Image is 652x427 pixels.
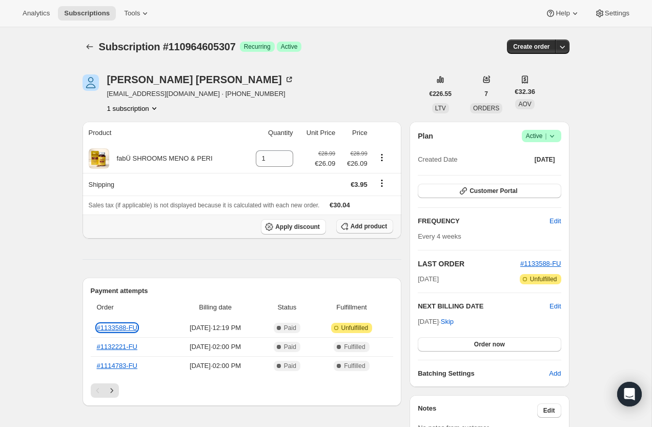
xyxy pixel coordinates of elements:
[91,296,170,319] th: Order
[97,343,138,351] a: #1132221-FU
[97,362,138,370] a: #1114783-FU
[261,219,326,235] button: Apply discount
[478,87,494,101] button: 7
[418,259,520,269] h2: LAST ORDER
[617,382,642,406] div: Open Intercom Messenger
[545,132,546,140] span: |
[418,318,454,325] span: [DATE] ·
[520,259,561,269] button: #1133588-FU
[435,105,446,112] span: LTV
[173,361,258,371] span: [DATE] · 02:00 PM
[588,6,636,21] button: Settings
[418,184,561,198] button: Customer Portal
[474,340,505,348] span: Order now
[281,43,298,51] span: Active
[83,40,97,54] button: Subscriptions
[83,74,99,91] span: Deirdre Lindy
[418,368,549,379] h6: Batching Settings
[418,232,461,240] span: Every 4 weeks
[91,286,394,296] h2: Payment attempts
[543,406,555,415] span: Edit
[284,324,296,332] span: Paid
[535,156,555,164] span: [DATE]
[296,122,339,144] th: Unit Price
[64,9,110,17] span: Subscriptions
[107,103,159,113] button: Product actions
[91,383,394,398] nav: Pagination
[284,362,296,370] span: Paid
[605,9,629,17] span: Settings
[507,40,556,54] button: Create order
[109,153,213,164] div: fabÜ SHROOMS MENO & PERI
[336,219,393,234] button: Add product
[173,323,258,333] span: [DATE] · 12:19 PM
[528,152,561,167] button: [DATE]
[520,260,561,267] a: #1133588-FU
[243,122,296,144] th: Quantity
[418,154,457,165] span: Created Date
[423,87,458,101] button: €226.55
[318,150,335,157] small: €28.99
[97,324,138,332] a: #1133588-FU
[539,6,586,21] button: Help
[530,275,557,283] span: Unfulfilled
[83,122,243,144] th: Product
[374,152,390,163] button: Product actions
[344,362,365,370] span: Fulfilled
[513,43,549,51] span: Create order
[549,216,561,226] span: Edit
[418,403,537,418] h3: Notes
[107,74,294,85] div: [PERSON_NAME] [PERSON_NAME]
[341,159,368,169] span: €26.09
[315,159,335,169] span: €26.09
[83,173,243,196] th: Shipping
[526,131,557,141] span: Active
[118,6,156,21] button: Tools
[418,301,549,312] h2: NEXT BILLING DATE
[351,222,387,230] span: Add product
[549,301,561,312] button: Edit
[107,89,294,99] span: [EMAIL_ADDRESS][DOMAIN_NAME] · [PHONE_NUMBER]
[351,150,368,157] small: €28.99
[374,178,390,189] button: Shipping actions
[338,122,371,144] th: Price
[435,314,460,330] button: Skip
[244,43,271,51] span: Recurring
[549,368,561,379] span: Add
[470,187,517,195] span: Customer Portal
[341,324,369,332] span: Unfulfilled
[23,9,50,17] span: Analytics
[264,302,310,313] span: Status
[537,403,561,418] button: Edit
[515,87,535,97] span: €32.36
[124,9,140,17] span: Tools
[518,101,531,108] span: AOV
[275,223,320,231] span: Apply discount
[484,90,488,98] span: 7
[99,41,236,52] span: Subscription #110964605307
[105,383,119,398] button: Next
[89,202,320,209] span: Sales tax (if applicable) is not displayed because it is calculated with each new order.
[430,90,452,98] span: €226.55
[418,274,439,284] span: [DATE]
[441,317,454,327] span: Skip
[543,365,567,382] button: Add
[16,6,56,21] button: Analytics
[556,9,569,17] span: Help
[543,213,567,229] button: Edit
[344,343,365,351] span: Fulfilled
[418,131,433,141] h2: Plan
[284,343,296,351] span: Paid
[89,148,109,169] img: product img
[351,181,368,188] span: €3.95
[330,201,350,209] span: €30.04
[316,302,388,313] span: Fulfillment
[473,105,499,112] span: ORDERS
[173,302,258,313] span: Billing date
[418,337,561,352] button: Order now
[58,6,116,21] button: Subscriptions
[418,216,549,226] h2: FREQUENCY
[173,342,258,352] span: [DATE] · 02:00 PM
